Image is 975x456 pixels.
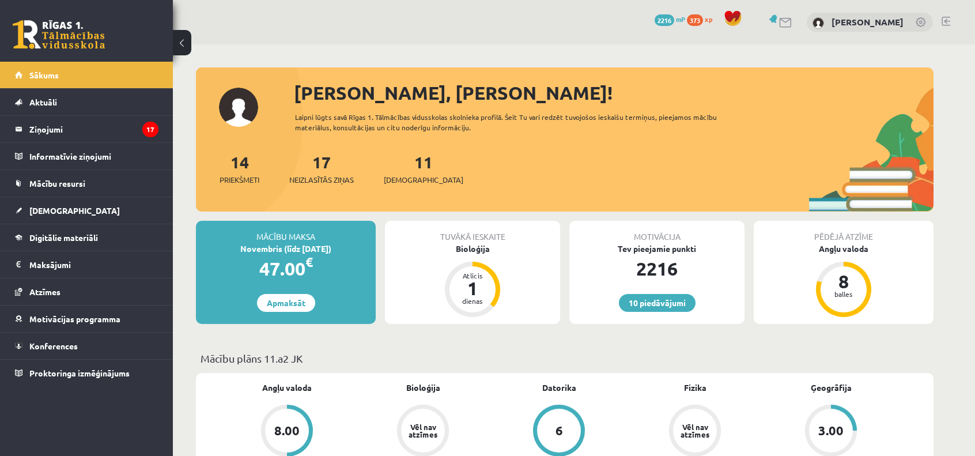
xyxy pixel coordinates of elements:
span: Sākums [29,70,59,80]
span: Digitālie materiāli [29,232,98,243]
a: [DEMOGRAPHIC_DATA] [15,197,158,224]
span: 373 [687,14,703,26]
div: Laipni lūgts savā Rīgas 1. Tālmācības vidusskolas skolnieka profilā. Šeit Tu vari redzēt tuvojošo... [295,112,738,133]
span: Priekšmeti [220,174,259,186]
a: Ģeogrāfija [811,382,852,394]
div: Vēl nav atzīmes [679,423,711,438]
a: Digitālie materiāli [15,224,158,251]
div: Bioloģija [385,243,560,255]
a: Fizika [684,382,706,394]
div: Angļu valoda [754,243,934,255]
a: 10 piedāvājumi [619,294,696,312]
div: 47.00 [196,255,376,282]
div: Motivācija [569,221,745,243]
a: Motivācijas programma [15,306,158,332]
span: Konferences [29,341,78,351]
a: Mācību resursi [15,170,158,197]
div: dienas [455,297,490,304]
a: Proktoringa izmēģinājums [15,360,158,386]
span: Proktoringa izmēģinājums [29,368,130,378]
a: Informatīvie ziņojumi [15,143,158,169]
div: 6 [555,424,563,437]
a: 14Priekšmeti [220,152,259,186]
div: Mācību maksa [196,221,376,243]
a: Bioloģija Atlicis 1 dienas [385,243,560,319]
a: 373 xp [687,14,718,24]
div: 2216 [569,255,745,282]
div: Vēl nav atzīmes [407,423,439,438]
div: 8.00 [274,424,300,437]
span: [DEMOGRAPHIC_DATA] [29,205,120,216]
a: Apmaksāt [257,294,315,312]
a: 17Neizlasītās ziņas [289,152,354,186]
div: Tev pieejamie punkti [569,243,745,255]
a: Ziņojumi17 [15,116,158,142]
legend: Maksājumi [29,251,158,278]
a: Angļu valoda [262,382,312,394]
a: 2216 mP [655,14,685,24]
span: Neizlasītās ziņas [289,174,354,186]
a: Konferences [15,333,158,359]
a: 11[DEMOGRAPHIC_DATA] [384,152,463,186]
div: Tuvākā ieskaite [385,221,560,243]
legend: Informatīvie ziņojumi [29,143,158,169]
img: Annija Anna Streipa [812,17,824,29]
span: Mācību resursi [29,178,85,189]
a: Datorika [542,382,576,394]
span: Aktuāli [29,97,57,107]
div: Novembris (līdz [DATE]) [196,243,376,255]
span: [DEMOGRAPHIC_DATA] [384,174,463,186]
div: 8 [826,272,861,291]
a: [PERSON_NAME] [832,16,904,28]
div: Pēdējā atzīme [754,221,934,243]
a: Sākums [15,62,158,88]
span: mP [676,14,685,24]
legend: Ziņojumi [29,116,158,142]
span: Atzīmes [29,287,61,297]
div: 1 [455,279,490,297]
span: 2216 [655,14,674,26]
div: 3.00 [818,424,844,437]
div: Atlicis [455,272,490,279]
a: Angļu valoda 8 balles [754,243,934,319]
span: € [305,254,313,270]
a: Aktuāli [15,89,158,115]
div: balles [826,291,861,297]
p: Mācību plāns 11.a2 JK [201,351,929,366]
a: Atzīmes [15,278,158,305]
i: 17 [142,122,158,137]
a: Maksājumi [15,251,158,278]
span: xp [705,14,712,24]
a: Bioloģija [406,382,440,394]
span: Motivācijas programma [29,314,120,324]
div: [PERSON_NAME], [PERSON_NAME]! [294,79,934,107]
a: Rīgas 1. Tālmācības vidusskola [13,20,105,49]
